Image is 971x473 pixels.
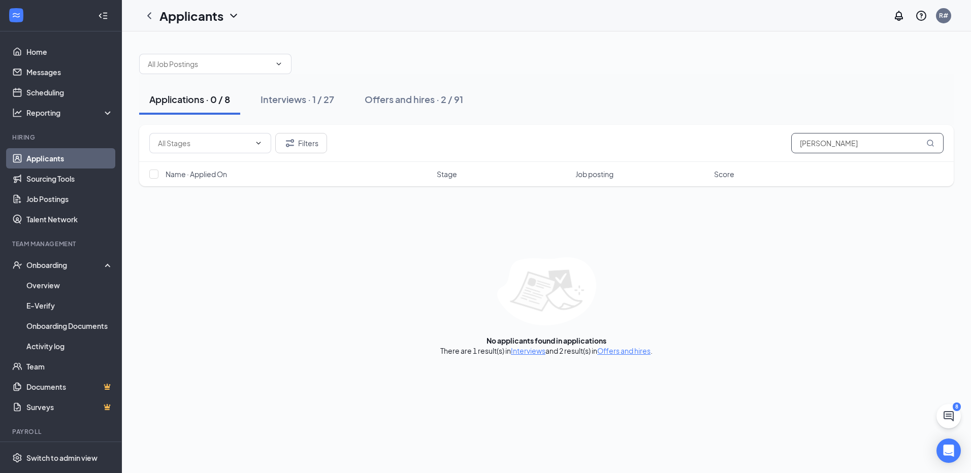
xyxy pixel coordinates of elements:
[12,240,111,248] div: Team Management
[11,10,21,20] svg: WorkstreamLogo
[149,93,230,106] div: Applications · 0 / 8
[791,133,944,153] input: Search in applications
[26,377,113,397] a: DocumentsCrown
[26,356,113,377] a: Team
[936,404,961,428] button: ChatActive
[26,295,113,316] a: E-Verify
[228,10,240,22] svg: ChevronDown
[26,336,113,356] a: Activity log
[12,453,22,463] svg: Settings
[12,427,111,436] div: Payroll
[12,108,22,118] svg: Analysis
[26,316,113,336] a: Onboarding Documents
[26,108,114,118] div: Reporting
[26,209,113,229] a: Talent Network
[26,148,113,168] a: Applicants
[12,260,22,270] svg: UserCheck
[511,346,545,355] a: Interviews
[939,11,948,20] div: R#
[497,257,596,325] img: empty-state
[284,137,296,149] svg: Filter
[26,168,113,189] a: Sourcing Tools
[26,82,113,103] a: Scheduling
[365,93,463,106] div: Offers and hires · 2 / 91
[953,402,961,411] div: 8
[437,169,457,179] span: Stage
[597,346,651,355] a: Offers and hires
[943,410,955,422] svg: ChatActive
[26,260,105,270] div: Onboarding
[158,138,250,149] input: All Stages
[487,335,606,346] div: No applicants found in applications
[148,58,271,70] input: All Job Postings
[275,60,283,68] svg: ChevronDown
[926,139,934,147] svg: MagnifyingGlass
[440,346,653,356] div: There are 1 result(s) in and 2 result(s) in .
[26,275,113,295] a: Overview
[166,169,227,179] span: Name · Applied On
[915,10,927,22] svg: QuestionInfo
[893,10,905,22] svg: Notifications
[26,397,113,417] a: SurveysCrown
[714,169,734,179] span: Score
[575,169,613,179] span: Job posting
[275,133,327,153] button: Filter Filters
[254,139,263,147] svg: ChevronDown
[159,7,223,24] h1: Applicants
[26,62,113,82] a: Messages
[26,189,113,209] a: Job Postings
[26,453,98,463] div: Switch to admin view
[261,93,334,106] div: Interviews · 1 / 27
[98,11,108,21] svg: Collapse
[12,133,111,142] div: Hiring
[143,10,155,22] svg: ChevronLeft
[936,438,961,463] div: Open Intercom Messenger
[26,42,113,62] a: Home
